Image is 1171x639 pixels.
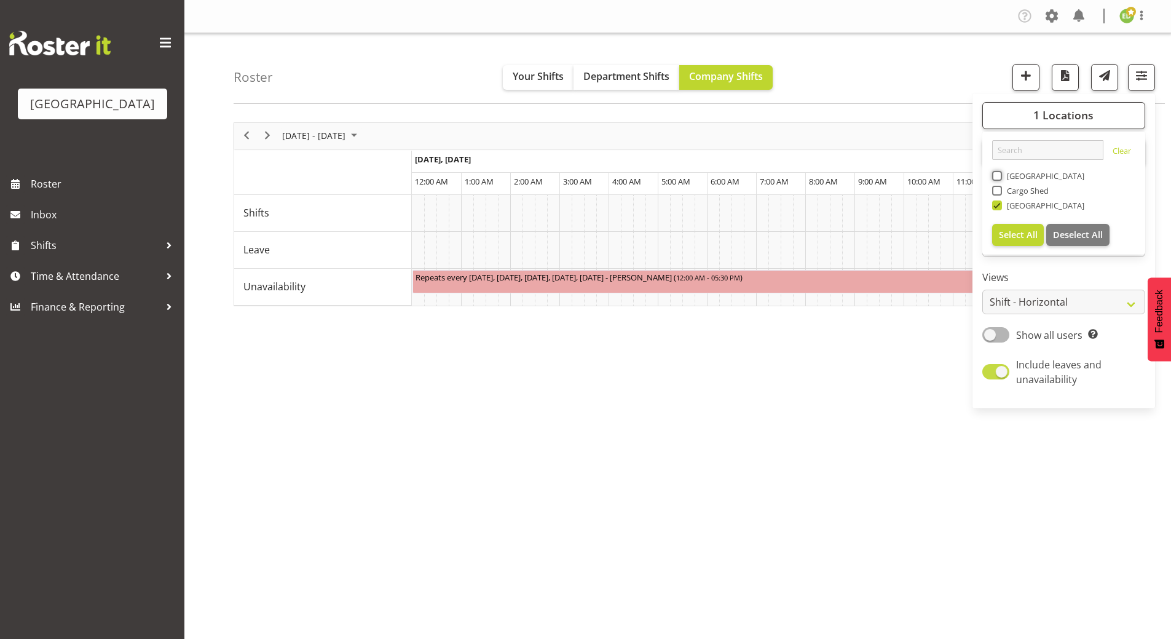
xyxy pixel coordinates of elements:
[612,176,641,187] span: 4:00 AM
[257,123,278,149] div: next period
[1002,171,1085,181] span: [GEOGRAPHIC_DATA]
[243,205,269,220] span: Shifts
[689,69,763,83] span: Company Shifts
[956,176,990,187] span: 11:00 AM
[239,128,255,143] button: Previous
[234,232,412,269] td: Leave resource
[1012,64,1039,91] button: Add a new shift
[1128,64,1155,91] button: Filter Shifts
[1016,358,1102,386] span: Include leaves and unavailability
[243,279,306,294] span: Unavailability
[1148,277,1171,361] button: Feedback - Show survey
[234,269,412,306] td: Unavailability resource
[31,236,160,255] span: Shifts
[1002,200,1085,210] span: [GEOGRAPHIC_DATA]
[281,128,347,143] span: [DATE] - [DATE]
[31,267,160,285] span: Time & Attendance
[465,176,494,187] span: 1:00 AM
[234,122,1122,306] div: Timeline Week of August 30, 2025
[278,123,365,149] div: August 25 - 31, 2025
[1154,290,1165,333] span: Feedback
[1052,64,1079,91] button: Download a PDF of the roster according to the set date range.
[583,69,669,83] span: Department Shifts
[711,176,739,187] span: 6:00 AM
[992,140,1103,160] input: Search
[1113,145,1131,160] a: Clear
[809,176,838,187] span: 8:00 AM
[982,102,1145,129] button: 1 Locations
[415,176,448,187] span: 12:00 AM
[574,65,679,90] button: Department Shifts
[1002,186,1049,196] span: Cargo Shed
[1046,224,1110,246] button: Deselect All
[907,176,940,187] span: 10:00 AM
[676,272,740,282] span: 12:00 AM - 05:30 PM
[31,175,178,193] span: Roster
[982,270,1145,285] label: Views
[513,69,564,83] span: Your Shifts
[1016,328,1082,342] span: Show all users
[858,176,887,187] span: 9:00 AM
[236,123,257,149] div: previous period
[415,154,471,165] span: [DATE], [DATE]
[661,176,690,187] span: 5:00 AM
[999,229,1038,240] span: Select All
[1033,108,1094,122] span: 1 Locations
[280,128,363,143] button: August 2025
[31,298,160,316] span: Finance & Reporting
[9,31,111,55] img: Rosterit website logo
[1091,64,1118,91] button: Send a list of all shifts for the selected filtered period to all rostered employees.
[760,176,789,187] span: 7:00 AM
[31,205,178,224] span: Inbox
[679,65,773,90] button: Company Shifts
[514,176,543,187] span: 2:00 AM
[30,95,155,113] div: [GEOGRAPHIC_DATA]
[243,242,270,257] span: Leave
[234,195,412,232] td: Shifts resource
[563,176,592,187] span: 3:00 AM
[992,224,1044,246] button: Select All
[234,70,273,84] h4: Roster
[259,128,276,143] button: Next
[1119,9,1134,23] img: emma-dowman11789.jpg
[503,65,574,90] button: Your Shifts
[1053,229,1103,240] span: Deselect All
